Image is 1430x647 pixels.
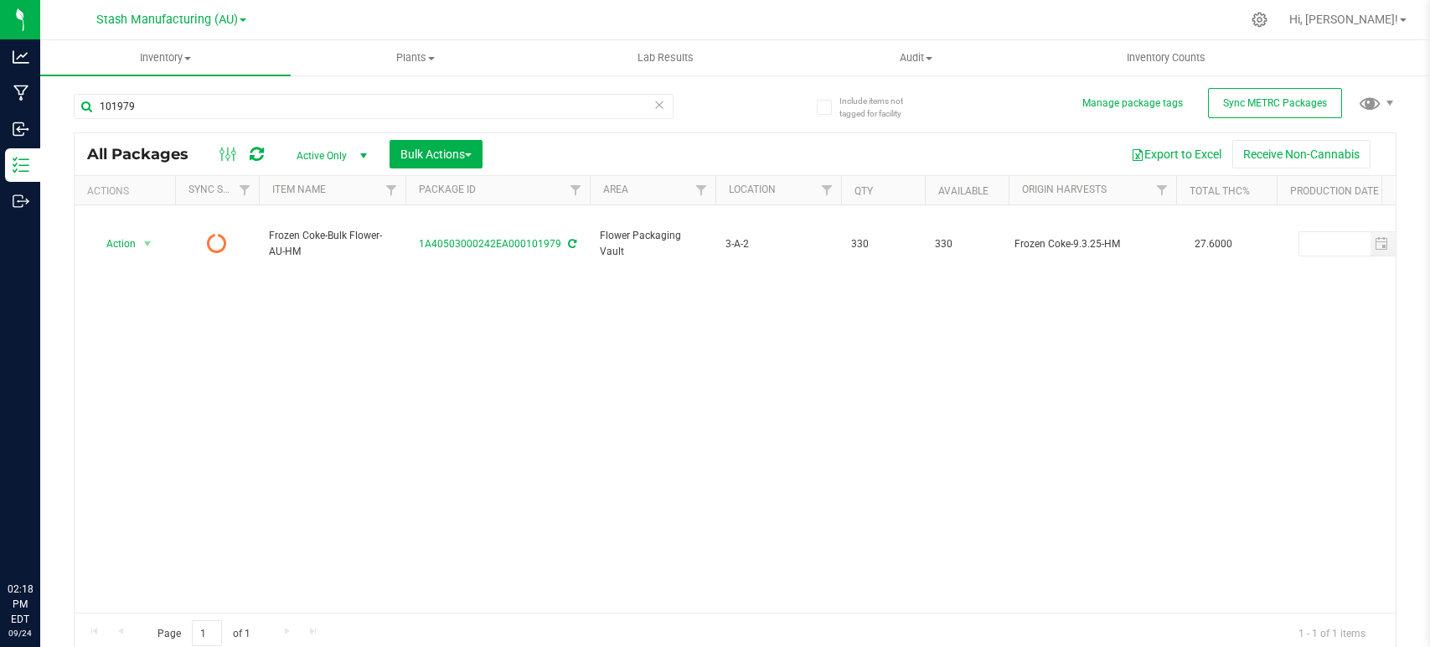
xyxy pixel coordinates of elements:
[1082,96,1183,111] button: Manage package tags
[935,236,999,252] span: 330
[40,50,291,65] span: Inventory
[729,184,776,195] a: Location
[13,157,29,173] inline-svg: Inventory
[419,238,561,250] a: 1A40503000242EA000101979
[688,176,715,204] a: Filter
[390,140,483,168] button: Bulk Actions
[13,49,29,65] inline-svg: Analytics
[291,40,541,75] a: Plants
[1186,232,1241,256] span: 27.6000
[1014,236,1171,252] div: Value 1: Frozen Coke-9.3.25-HM
[13,121,29,137] inline-svg: Inbound
[725,236,831,252] span: 3-A-2
[17,513,67,563] iframe: Resource center
[91,232,137,256] span: Action
[603,184,628,195] a: Area
[1289,13,1398,26] span: Hi, [PERSON_NAME]!
[13,85,29,101] inline-svg: Manufacturing
[615,50,716,65] span: Lab Results
[1190,185,1250,197] a: Total THC%
[1223,97,1327,109] span: Sync METRC Packages
[1394,232,1422,256] span: select
[791,40,1041,75] a: Audit
[1249,12,1270,28] div: Manage settings
[419,184,476,195] a: Package ID
[1149,176,1176,204] a: Filter
[269,228,395,260] span: Frozen Coke-Bulk Flower-AU-HM
[562,176,590,204] a: Filter
[400,148,472,161] span: Bulk Actions
[1022,184,1107,195] a: Origin Harvests
[813,176,841,204] a: Filter
[839,95,923,120] span: Include items not tagged for facility
[1120,140,1232,168] button: Export to Excel
[1285,620,1379,645] span: 1 - 1 of 1 items
[540,40,791,75] a: Lab Results
[854,185,873,197] a: Qty
[378,176,405,204] a: Filter
[8,627,33,639] p: 09/24
[137,232,158,256] span: select
[600,228,705,260] span: Flower Packaging Vault
[292,50,540,65] span: Plants
[272,184,326,195] a: Item Name
[565,238,576,250] span: Sync from Compliance System
[938,185,989,197] a: Available
[1208,88,1342,118] button: Sync METRC Packages
[1040,40,1291,75] a: Inventory Counts
[96,13,238,27] span: Stash Manufacturing (AU)
[87,185,168,197] div: Actions
[192,620,222,646] input: 1
[143,620,264,646] span: Page of 1
[851,236,915,252] span: 330
[40,40,291,75] a: Inventory
[188,184,253,195] a: Sync Status
[792,50,1040,65] span: Audit
[8,582,33,627] p: 02:18 PM EDT
[1290,185,1379,197] a: Production Date
[231,176,259,204] a: Filter
[1104,50,1228,65] span: Inventory Counts
[1232,140,1371,168] button: Receive Non-Cannabis
[653,94,665,116] span: Clear
[207,232,227,256] span: Pending Sync
[1395,232,1423,256] span: Set Current date
[87,145,205,163] span: All Packages
[74,94,674,119] input: Search Package ID, Item Name, SKU, Lot or Part Number...
[1371,232,1395,256] span: select
[13,193,29,210] inline-svg: Outbound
